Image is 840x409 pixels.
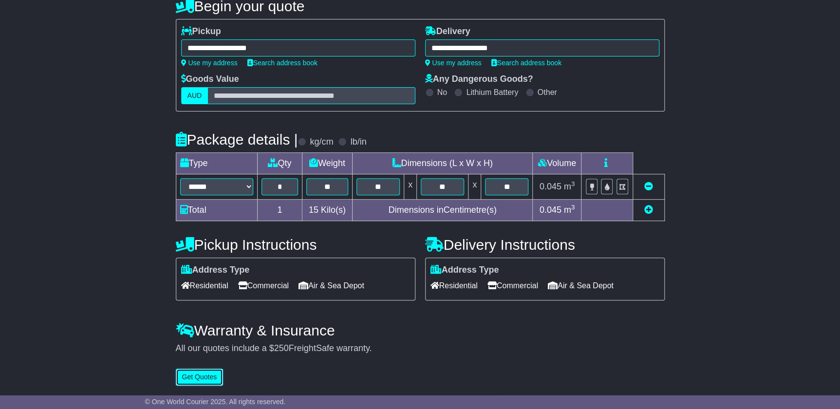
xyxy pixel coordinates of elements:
[468,174,481,200] td: x
[302,200,353,221] td: Kilo(s)
[430,265,499,276] label: Address Type
[425,74,533,85] label: Any Dangerous Goods?
[310,137,333,148] label: kg/cm
[425,237,665,253] h4: Delivery Instructions
[309,205,318,215] span: 15
[571,180,575,187] sup: 3
[181,87,208,104] label: AUD
[176,322,665,338] h4: Warranty & Insurance
[540,205,561,215] span: 0.045
[491,59,561,67] a: Search address book
[437,88,447,97] label: No
[571,204,575,211] sup: 3
[538,88,557,97] label: Other
[350,137,366,148] label: lb/in
[404,174,416,200] td: x
[564,205,575,215] span: m
[181,26,221,37] label: Pickup
[257,200,302,221] td: 1
[533,153,581,174] td: Volume
[257,153,302,174] td: Qty
[425,59,482,67] a: Use my address
[299,278,364,293] span: Air & Sea Depot
[176,237,415,253] h4: Pickup Instructions
[176,343,665,354] div: All our quotes include a $ FreightSafe warranty.
[181,59,238,67] a: Use my address
[466,88,518,97] label: Lithium Battery
[176,200,257,221] td: Total
[644,182,653,191] a: Remove this item
[644,205,653,215] a: Add new item
[302,153,353,174] td: Weight
[176,131,298,148] h4: Package details |
[274,343,289,353] span: 250
[564,182,575,191] span: m
[540,182,561,191] span: 0.045
[145,398,286,406] span: © One World Courier 2025. All rights reserved.
[238,278,289,293] span: Commercial
[487,278,538,293] span: Commercial
[176,369,224,386] button: Get Quotes
[352,200,533,221] td: Dimensions in Centimetre(s)
[352,153,533,174] td: Dimensions (L x W x H)
[181,265,250,276] label: Address Type
[181,74,239,85] label: Goods Value
[430,278,478,293] span: Residential
[176,153,257,174] td: Type
[247,59,317,67] a: Search address book
[425,26,470,37] label: Delivery
[548,278,614,293] span: Air & Sea Depot
[181,278,228,293] span: Residential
